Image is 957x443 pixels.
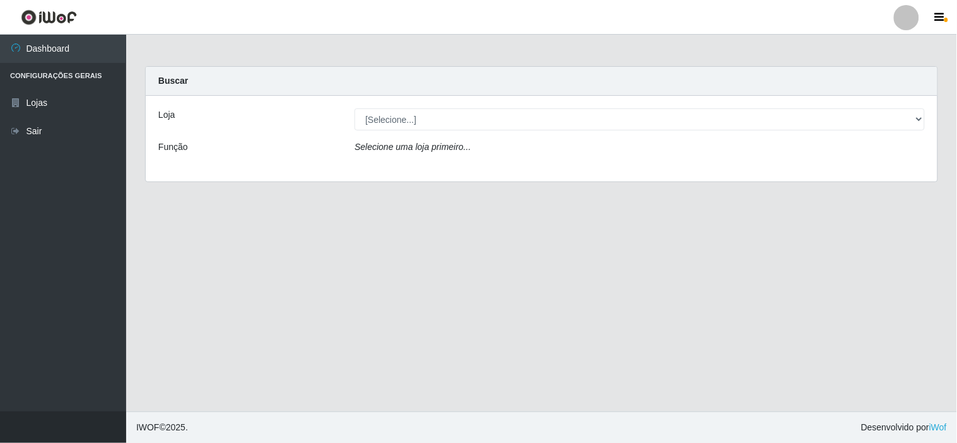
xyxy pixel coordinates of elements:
[929,422,947,432] a: iWof
[21,9,77,25] img: CoreUI Logo
[136,421,188,434] span: © 2025 .
[136,422,160,432] span: IWOF
[158,141,188,154] label: Função
[861,421,947,434] span: Desenvolvido por
[158,108,175,122] label: Loja
[355,142,471,152] i: Selecione uma loja primeiro...
[158,76,188,86] strong: Buscar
